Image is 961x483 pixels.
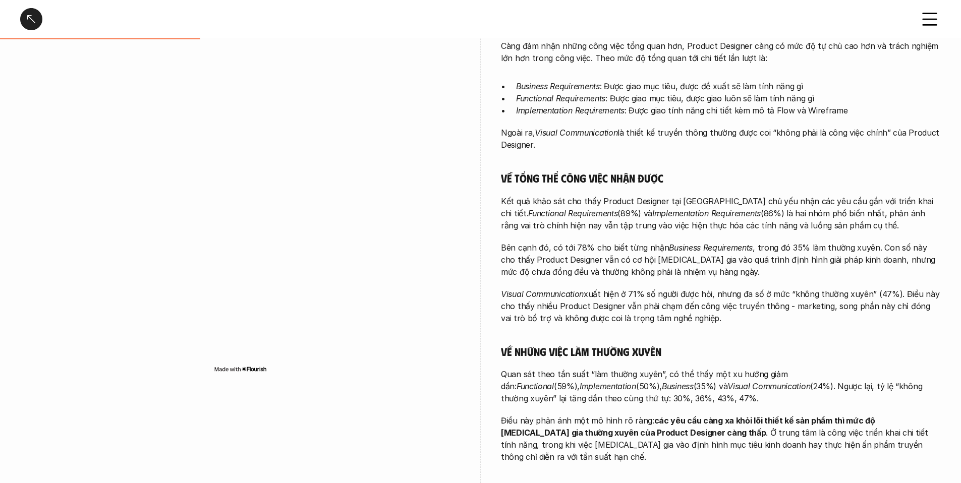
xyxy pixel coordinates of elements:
em: Implementation [580,381,636,391]
em: Implementation Requirements [652,208,761,218]
p: : Được giao mục tiêu, được giao luôn sẽ làm tính năng gì [516,92,941,104]
em: Business [662,381,694,391]
p: Bên cạnh đó, có tới 78% cho biết từng nhận , trong đó 35% làm thường xuyên. Con số này cho thấy P... [501,241,941,278]
h5: Về những việc làm thường xuyên [501,344,941,358]
em: Implementation Requirements [516,105,625,115]
strong: các yêu cầu càng xa khỏi lõi thiết kế sản phẩm thì mức độ [MEDICAL_DATA] gia thường xuyên của Pro... [501,415,877,438]
p: Càng đảm nhận những công việc tổng quan hơn, Product Designer càng có mức độ tự chủ cao hơn và tr... [501,40,941,64]
p: Ngoài ra, là thiết kế truyền thông thường được coi “không phải là công việc chính” của Product De... [501,127,941,151]
em: Visual Communication [501,289,584,299]
em: Functional Requirements [516,93,605,103]
em: Business Requirements [669,243,753,253]
p: : Được giao mục tiêu, được đề xuất sẽ làm tính năng gì [516,80,941,92]
p: xuất hiện ở 71% số người được hỏi, nhưng đa số ở mức “không thường xuyên” (47%). Điều này cho thấ... [501,288,941,324]
iframe: Interactive or visual content [20,61,460,363]
p: Quan sát theo tần suất “làm thường xuyên”, có thể thấy một xu hướng giảm dần: (59%), (50%), (35%)... [501,368,941,404]
p: : Được giao tính năng chi tiết kèm mô tả Flow và Wireframe [516,104,941,116]
em: Functional Requirements [528,208,617,218]
img: Made with Flourish [214,365,267,373]
em: Functional [517,381,554,391]
p: Điều này phản ánh một mô hình rõ ràng: . Ở trung tâm là công việc triển khai chi tiết tính năng, ... [501,414,941,463]
em: Visual Communication [535,128,617,138]
h5: Về tổng thể công việc nhận được [501,171,941,185]
p: Kết quả khảo sát cho thấy Product Designer tại [GEOGRAPHIC_DATA] chủ yếu nhận các yêu cầu gắn với... [501,195,941,231]
em: Business Requirements [516,81,600,91]
em: Visual Communication [727,381,810,391]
